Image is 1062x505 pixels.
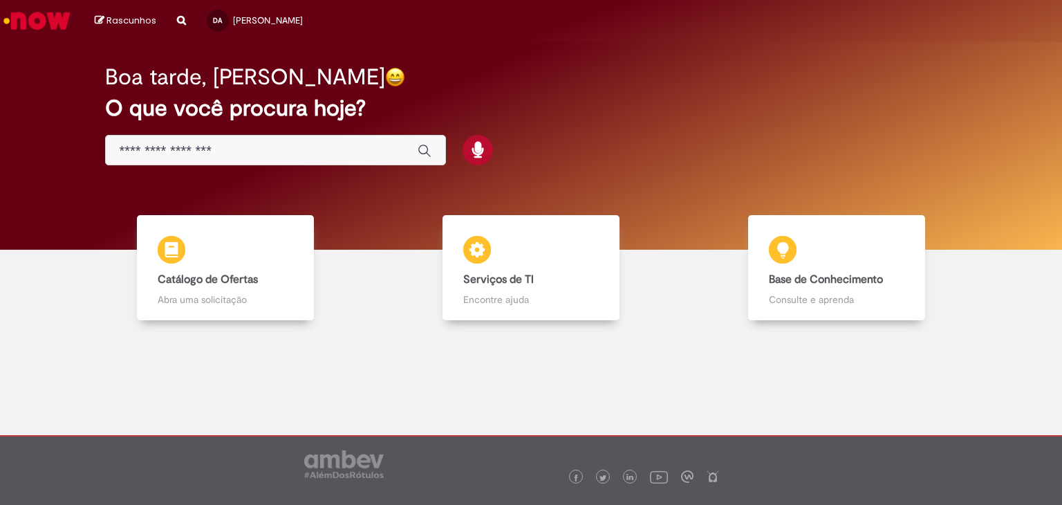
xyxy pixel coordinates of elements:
[599,475,606,481] img: logo_footer_twitter.png
[385,67,405,87] img: happy-face.png
[158,293,293,306] p: Abra uma solicitação
[233,15,303,26] span: [PERSON_NAME]
[378,215,684,321] a: Serviços de TI Encontre ajuda
[105,65,385,89] h2: Boa tarde, [PERSON_NAME]
[684,215,989,321] a: Base de Conhecimento Consulte e aprenda
[158,273,258,286] b: Catálogo de Ofertas
[105,96,958,120] h2: O que você procura hoje?
[572,475,579,481] img: logo_footer_facebook.png
[304,450,384,478] img: logo_footer_ambev_rotulo_gray.png
[681,470,693,483] img: logo_footer_workplace.png
[769,293,904,306] p: Consulte e aprenda
[1,7,73,35] img: ServiceNow
[463,293,599,306] p: Encontre ajuda
[650,468,668,486] img: logo_footer_youtube.png
[463,273,534,286] b: Serviços de TI
[626,474,633,482] img: logo_footer_linkedin.png
[707,470,719,483] img: logo_footer_naosei.png
[106,14,156,27] span: Rascunhos
[769,273,883,286] b: Base de Conhecimento
[213,16,222,25] span: DA
[95,15,156,28] a: Rascunhos
[73,215,378,321] a: Catálogo de Ofertas Abra uma solicitação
